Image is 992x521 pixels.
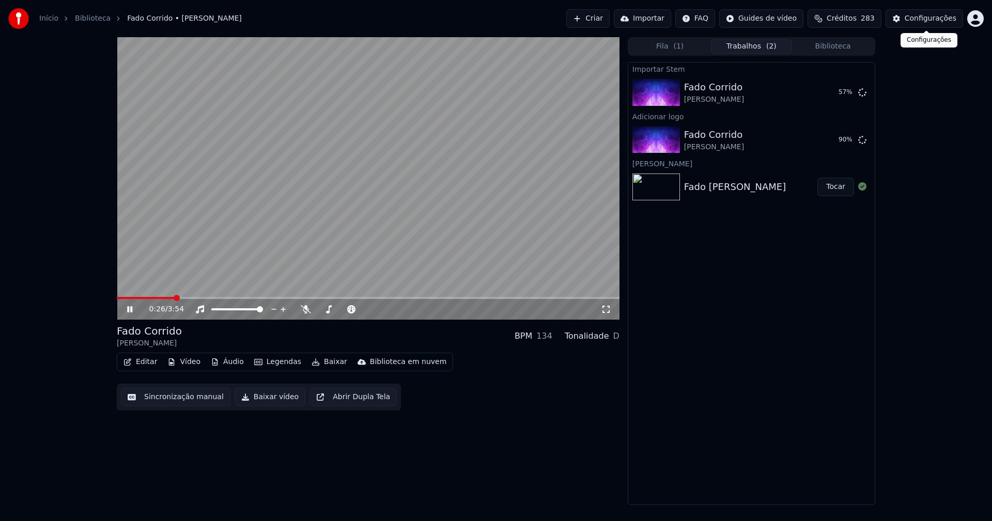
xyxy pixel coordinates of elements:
button: Baixar [307,355,351,369]
button: Sincronização manual [121,388,230,406]
span: ( 1 ) [673,41,684,52]
button: Legendas [250,355,305,369]
div: Fado Corrido [117,324,182,338]
div: Fado [PERSON_NAME] [684,180,786,194]
span: 0:26 [149,304,165,314]
div: Importar Stem [628,62,875,75]
div: Tonalidade [565,330,609,342]
div: Fado Corrido [684,128,744,142]
span: 283 [861,13,875,24]
button: Trabalhos [711,39,793,54]
div: [PERSON_NAME] [117,338,182,349]
button: Guides de vídeo [719,9,803,28]
div: 90 % [839,136,854,144]
button: Áudio [207,355,248,369]
div: 57 % [839,88,854,97]
button: Baixar vídeo [235,388,305,406]
div: Configurações [901,33,957,48]
div: Adicionar logo [628,110,875,122]
div: Fado Corrido [684,80,744,94]
div: Configurações [905,13,956,24]
div: D [613,330,619,342]
div: BPM [515,330,532,342]
nav: breadcrumb [39,13,242,24]
span: Fado Corrido • [PERSON_NAME] [127,13,242,24]
img: youka [8,8,29,29]
div: [PERSON_NAME] [684,142,744,152]
button: Criar [566,9,610,28]
button: Biblioteca [792,39,874,54]
button: Vídeo [163,355,205,369]
a: Biblioteca [75,13,111,24]
span: 3:54 [168,304,184,314]
div: / [149,304,174,314]
button: Tocar [817,178,854,196]
span: Créditos [827,13,857,24]
div: [PERSON_NAME] [684,94,744,105]
button: Créditos283 [808,9,881,28]
button: Importar [614,9,671,28]
div: Biblioteca em nuvem [370,357,447,367]
div: 134 [536,330,552,342]
a: Início [39,13,58,24]
button: Abrir Dupla Tela [309,388,397,406]
div: [PERSON_NAME] [628,157,875,169]
button: FAQ [675,9,715,28]
span: ( 2 ) [766,41,777,52]
button: Editar [119,355,161,369]
button: Configurações [886,9,963,28]
button: Fila [629,39,711,54]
